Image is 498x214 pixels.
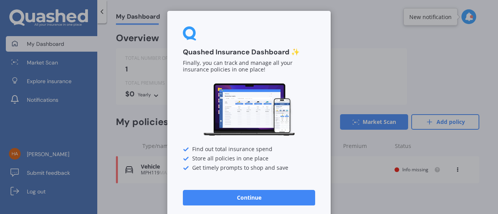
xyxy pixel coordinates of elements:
[183,165,315,171] div: Get timely prompts to shop and save
[183,156,315,162] div: Store all policies in one place
[183,146,315,153] div: Find out total insurance spend
[183,60,315,73] p: Finally, you can track and manage all your insurance policies in one place!
[183,48,315,57] h3: Quashed Insurance Dashboard ✨
[202,82,296,137] img: Dashboard
[183,190,315,205] button: Continue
